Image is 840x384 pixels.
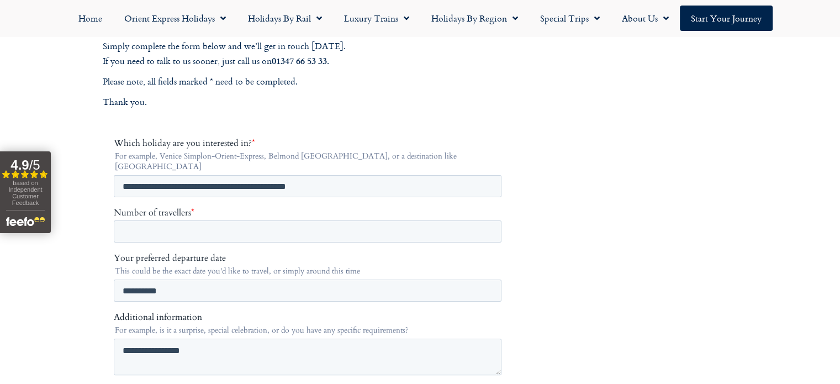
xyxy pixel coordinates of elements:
[67,6,113,31] a: Home
[611,6,680,31] a: About Us
[6,6,834,31] nav: Menu
[272,54,327,67] strong: 01347 66 53 33
[103,75,517,89] p: Please note, all fields marked * need to be completed.
[113,6,237,31] a: Orient Express Holidays
[103,95,517,109] p: Thank you.
[529,6,611,31] a: Special Trips
[333,6,420,31] a: Luxury Trains
[103,39,517,68] p: Simply complete the form below and we’ll get in touch [DATE]. If you need to talk to us sooner, j...
[196,247,252,259] span: Your last name
[420,6,529,31] a: Holidays by Region
[680,6,773,31] a: Start your Journey
[237,6,333,31] a: Holidays by Rail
